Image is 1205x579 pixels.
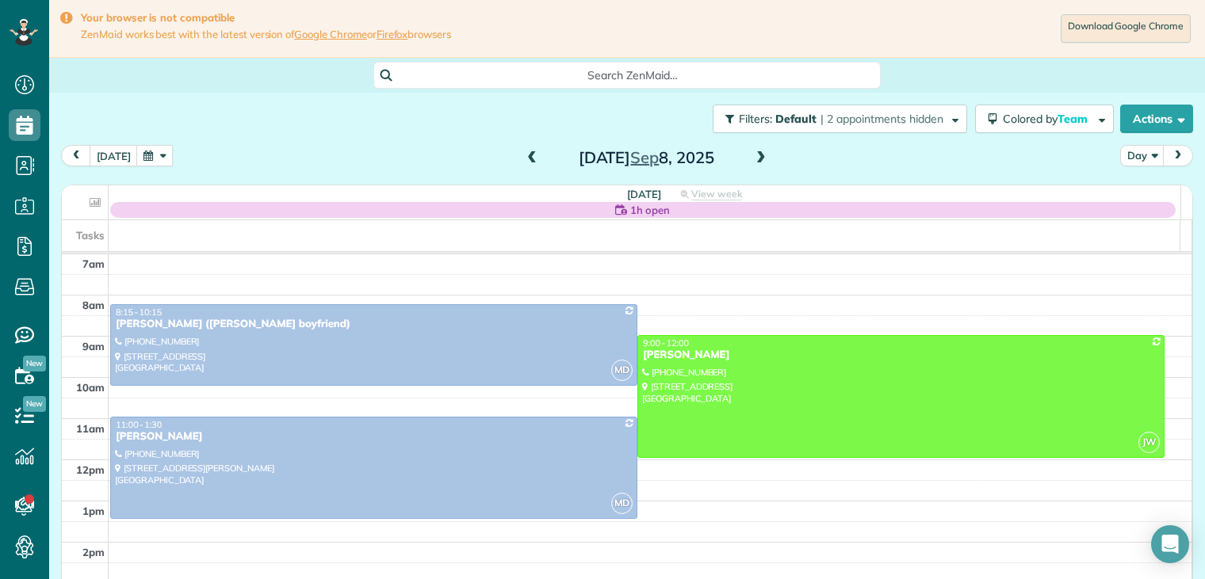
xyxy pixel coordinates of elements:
[713,105,967,133] button: Filters: Default | 2 appointments hidden
[643,337,689,349] span: 9:00 - 12:00
[775,112,817,126] span: Default
[23,396,46,412] span: New
[82,340,105,352] span: 9am
[115,318,633,331] div: [PERSON_NAME] ([PERSON_NAME] boyfriend)
[1061,14,1191,43] a: Download Google Chrome
[116,419,162,430] span: 11:00 - 1:30
[377,28,408,40] a: Firefox
[739,112,772,126] span: Filters:
[691,188,742,200] span: View week
[81,11,451,25] strong: Your browser is not compatible
[630,202,670,218] span: 1h open
[1120,145,1165,166] button: Day
[82,299,105,311] span: 8am
[23,356,46,371] span: New
[82,546,105,558] span: 2pm
[642,349,1160,362] div: [PERSON_NAME]
[627,188,661,200] span: [DATE]
[611,493,633,514] span: MD
[116,307,162,318] span: 8:15 - 10:15
[821,112,943,126] span: | 2 appointments hidden
[76,381,105,394] span: 10am
[76,422,105,435] span: 11am
[1138,432,1160,453] span: JW
[90,145,138,166] button: [DATE]
[115,430,633,444] div: [PERSON_NAME]
[76,463,105,476] span: 12pm
[81,28,451,41] span: ZenMaid works best with the latest version of or browsers
[611,360,633,381] span: MD
[76,229,105,242] span: Tasks
[1058,112,1090,126] span: Team
[1003,112,1093,126] span: Colored by
[61,145,91,166] button: prev
[1163,145,1193,166] button: next
[82,505,105,517] span: 1pm
[975,105,1114,133] button: Colored byTeam
[705,105,967,133] a: Filters: Default | 2 appointments hidden
[1151,525,1189,563] div: Open Intercom Messenger
[294,28,367,40] a: Google Chrome
[1120,105,1193,133] button: Actions
[547,149,745,166] h2: [DATE] 8, 2025
[82,257,105,270] span: 7am
[630,147,659,167] span: Sep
